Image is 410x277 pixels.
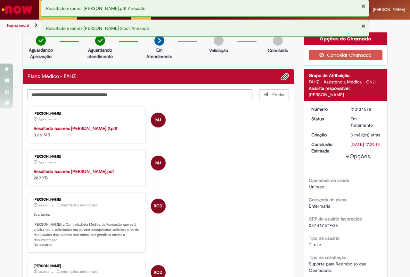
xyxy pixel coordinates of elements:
div: Analista responsável: [309,85,383,91]
dt: Conclusão Estimada [307,141,346,154]
span: 057.467.577-28 [309,222,338,228]
p: Em Atendimento [144,47,175,60]
img: check-circle-green.png [36,36,46,46]
time: 30/08/2025 12:54:20 [38,117,56,121]
span: MJ [155,112,161,128]
time: 25/08/2025 16:34:07 [38,270,49,274]
ul: Trilhas de página [5,20,268,31]
a: Resultado exames [PERSON_NAME].pdf [34,169,114,174]
p: Boa tarde, [PERSON_NAME], a Controladoria Médica da Fundação que está analisando a solicitação em... [34,212,140,247]
p: Concluído [268,47,288,54]
p: Aguardando Aprovação [25,47,56,60]
span: Agora mesmo [38,160,56,164]
span: Agora mesmo [38,117,56,121]
div: 289 KB [34,168,140,181]
span: Enfermaria [309,203,330,209]
p: Validação [209,47,228,54]
img: check-circle-green.png [95,36,105,46]
textarea: Digite sua mensagem aqui... [28,89,252,100]
span: Suporte para Reembolso das Operadoras [309,261,367,273]
div: Marino Siqueira Junior [151,156,166,170]
div: Grupo de Atribuição: [309,72,383,79]
dt: Número [307,106,346,112]
span: MJ [155,155,161,171]
time: 26/08/2025 15:34:57 [38,203,49,207]
time: 06/06/2025 13:29:10 [350,132,380,138]
span: Titular [309,242,321,247]
div: Marino Siqueira Junior [151,113,166,127]
div: 06/06/2025 13:29:10 [350,132,380,138]
span: Resultado exames [PERSON_NAME].pdf Anexado [46,5,145,11]
b: Operadora de saúde [309,177,349,183]
span: Unimed [309,184,324,190]
span: RCD [154,198,162,214]
a: Página inicial [7,23,29,28]
small: Comentários adicionais [57,269,98,274]
button: Fechar Notificação [361,23,365,29]
a: Resultado exames [PERSON_NAME] 2.pdf [34,126,118,131]
button: Fechar Notificação [361,4,365,9]
div: [PERSON_NAME] [34,112,140,116]
b: Categoria do plano [309,197,347,203]
div: [PERSON_NAME] [34,264,140,268]
h2: Plano Médico - FAHZ Histórico de tíquete [28,74,76,80]
b: CPF do usuário favorecido [309,216,362,222]
span: 5d atrás [38,270,49,274]
b: Tipo de usuário [309,235,340,241]
span: 3 mês(es) atrás [350,132,380,138]
div: [PERSON_NAME] [309,91,383,98]
div: [PERSON_NAME] [34,155,140,159]
img: ServiceNow [1,3,34,16]
img: img-circle-grey.png [214,36,224,46]
div: [DATE] 17:29:13 [350,141,380,148]
img: img-circle-grey.png [273,36,283,46]
small: Comentários adicionais [57,203,98,208]
div: [PERSON_NAME] [34,198,140,202]
div: Em Tratamento [350,116,380,128]
span: Resultado exames [PERSON_NAME] 2.pdf Anexado [46,25,149,31]
img: arrow-next.png [154,36,164,46]
b: Tipo de solicitação [309,255,346,260]
span: [PERSON_NAME] [373,7,405,12]
button: Cancelar Chamado [309,50,383,60]
div: R13134578 [350,106,380,112]
dt: Criação [307,132,346,138]
time: 30/08/2025 12:54:11 [38,160,56,164]
div: FAHZ - Assistência Médica - CNU [309,79,383,85]
div: Rodrigo Camilo Dos Santos [151,199,166,213]
div: 3.66 MB [34,125,140,138]
button: Adicionar anexos [281,73,289,81]
p: Aguardando atendimento [85,47,116,60]
span: 4d atrás [38,203,49,207]
dt: Status [307,116,346,122]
